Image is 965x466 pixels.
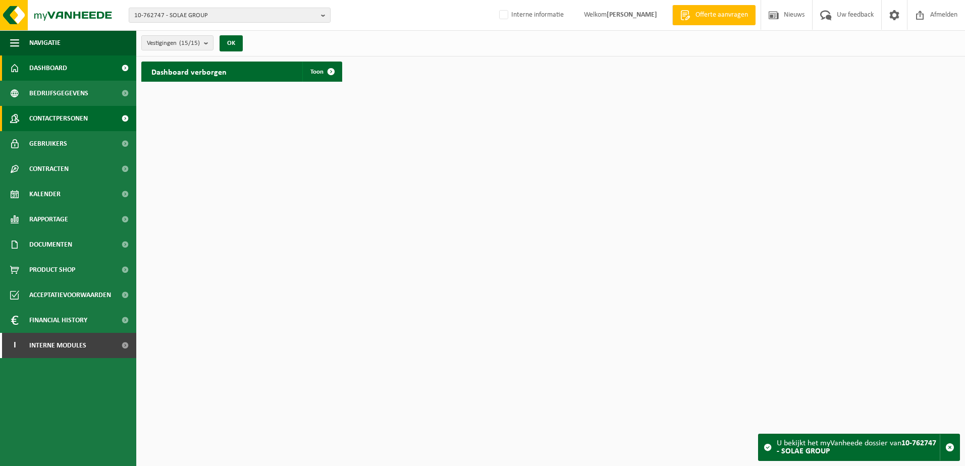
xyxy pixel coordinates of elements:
[310,69,324,75] span: Toon
[141,35,213,50] button: Vestigingen(15/15)
[29,182,61,207] span: Kalender
[29,232,72,257] span: Documenten
[497,8,564,23] label: Interne informatie
[134,8,317,23] span: 10-762747 - SOLAE GROUP
[29,257,75,282] span: Product Shop
[29,207,68,232] span: Rapportage
[29,308,87,333] span: Financial History
[777,434,940,460] div: U bekijkt het myVanheede dossier van
[29,131,67,156] span: Gebruikers
[147,36,200,51] span: Vestigingen
[672,5,756,25] a: Offerte aanvragen
[29,30,61,55] span: Navigatie
[693,10,750,20] span: Offerte aanvragen
[220,35,243,51] button: OK
[29,81,88,106] span: Bedrijfsgegevens
[29,55,67,81] span: Dashboard
[777,439,936,455] strong: 10-762747 - SOLAE GROUP
[29,333,86,358] span: Interne modules
[29,282,111,308] span: Acceptatievoorwaarden
[179,40,200,46] count: (15/15)
[10,333,19,358] span: I
[29,156,69,182] span: Contracten
[129,8,331,23] button: 10-762747 - SOLAE GROUP
[302,62,341,82] a: Toon
[607,11,657,19] strong: [PERSON_NAME]
[29,106,88,131] span: Contactpersonen
[141,62,237,81] h2: Dashboard verborgen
